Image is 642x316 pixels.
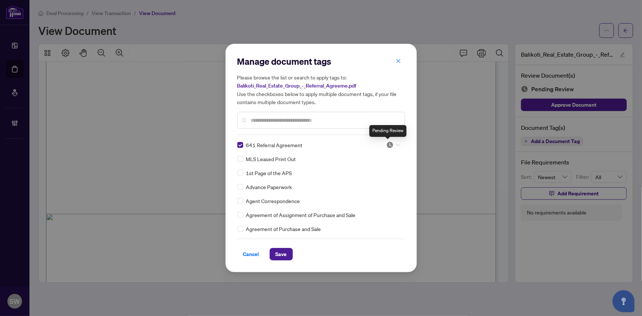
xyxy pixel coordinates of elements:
[246,183,292,191] span: Advance Paperwork
[237,73,405,106] h5: Please browse the list or search to apply tags to: Use the checkboxes below to apply multiple doc...
[237,82,357,89] span: Balikoti_Real_Estate_Group_-_Referral_Agreeme.pdf
[246,211,356,219] span: Agreement of Assignment of Purchase and Sale
[237,56,405,67] h2: Manage document tags
[396,58,401,64] span: close
[270,248,293,260] button: Save
[613,290,635,312] button: Open asap
[369,125,407,137] div: Pending Review
[246,225,321,233] span: Agreement of Purchase and Sale
[243,248,259,260] span: Cancel
[246,141,303,149] span: 641 Referral Agreement
[246,197,300,205] span: Agent Correspondence
[276,248,287,260] span: Save
[246,155,296,163] span: MLS Leased Print Out
[386,141,394,149] img: status
[237,248,265,260] button: Cancel
[386,141,400,149] span: Pending Review
[246,169,292,177] span: 1st Page of the APS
